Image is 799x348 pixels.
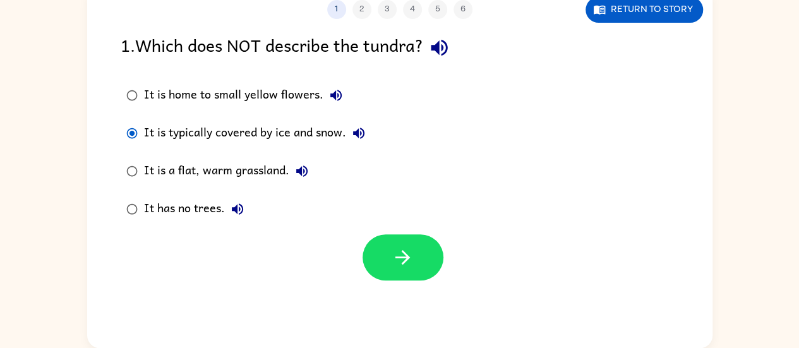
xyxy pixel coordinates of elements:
[323,83,349,108] button: It is home to small yellow flowers.
[144,121,371,146] div: It is typically covered by ice and snow.
[346,121,371,146] button: It is typically covered by ice and snow.
[121,32,679,64] div: 1 . Which does NOT describe the tundra?
[144,83,349,108] div: It is home to small yellow flowers.
[144,159,315,184] div: It is a flat, warm grassland.
[289,159,315,184] button: It is a flat, warm grassland.
[225,196,250,222] button: It has no trees.
[144,196,250,222] div: It has no trees.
